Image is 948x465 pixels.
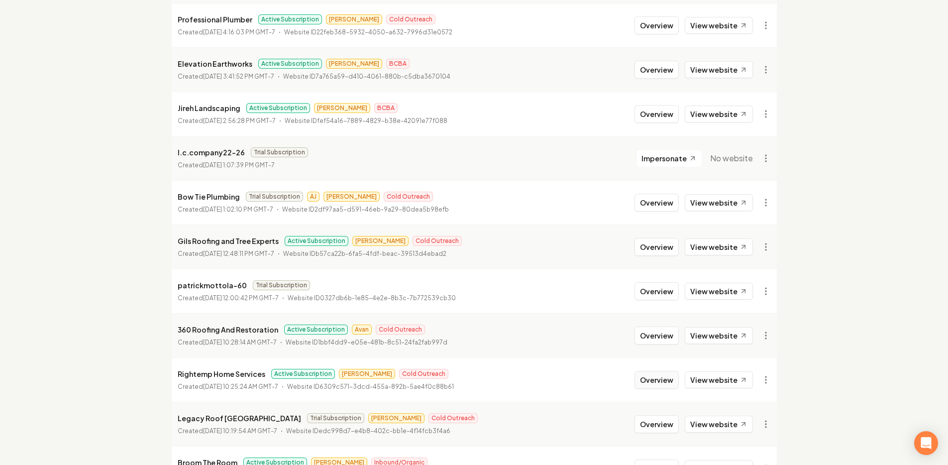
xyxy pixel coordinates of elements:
[914,431,938,455] div: Open Intercom Messenger
[368,413,424,423] span: [PERSON_NAME]
[634,194,679,212] button: Overview
[246,103,310,113] span: Active Subscription
[178,338,277,348] p: Created
[285,236,348,246] span: Active Subscription
[685,106,753,122] a: View website
[399,369,448,379] span: Cold Outreach
[286,426,450,436] p: Website ID edc998d7-e4b8-402c-bb1e-4f14fcb3f4a6
[283,249,446,259] p: Website ID b57ca22b-6fa5-4fdf-beac-39513d4ebad2
[178,116,276,126] p: Created
[203,28,275,36] time: [DATE] 4:16:03 PM GMT-7
[178,146,245,158] p: l.c.company22-26
[285,116,447,126] p: Website ID fef54a16-7889-4829-b38e-42091e77f088
[178,324,278,336] p: 360 Roofing And Restoration
[685,371,753,388] a: View website
[178,412,301,424] p: Legacy Roof [GEOGRAPHIC_DATA]
[246,192,303,202] span: Trial Subscription
[178,426,277,436] p: Created
[203,117,276,124] time: [DATE] 2:56:28 PM GMT-7
[178,235,279,247] p: Gils Roofing and Tree Experts
[178,102,240,114] p: Jireh Landscaping
[634,371,679,389] button: Overview
[352,325,372,335] span: Avan
[258,14,322,24] span: Active Subscription
[287,382,454,392] p: Website ID 6309c571-3dcd-455a-892b-5ae4f0c88b61
[203,383,278,390] time: [DATE] 10:25:24 AM GMT-7
[685,327,753,344] a: View website
[685,61,753,78] a: View website
[323,192,380,202] span: [PERSON_NAME]
[178,279,247,291] p: patrickmottola-60
[634,16,679,34] button: Overview
[386,14,435,24] span: Cold Outreach
[178,72,274,82] p: Created
[284,325,348,335] span: Active Subscription
[634,327,679,345] button: Overview
[710,152,753,164] span: No website
[634,61,679,79] button: Overview
[203,294,279,302] time: [DATE] 12:00:42 PM GMT-7
[251,147,308,157] span: Trial Subscription
[685,416,753,433] a: View website
[178,191,240,203] p: Bow Tie Plumbing
[634,238,679,256] button: Overview
[307,192,319,202] span: AJ
[307,413,364,423] span: Trial Subscription
[178,160,275,170] p: Created
[326,59,382,69] span: [PERSON_NAME]
[203,161,275,169] time: [DATE] 1:07:39 PM GMT-7
[203,206,273,213] time: [DATE] 1:02:10 PM GMT-7
[203,339,277,346] time: [DATE] 10:28:14 AM GMT-7
[386,59,410,69] span: BCBA
[634,282,679,300] button: Overview
[178,293,279,303] p: Created
[178,13,252,25] p: Professional Plumber
[326,14,382,24] span: [PERSON_NAME]
[283,72,450,82] p: Website ID 7a765a59-d410-4061-880b-c5dba3670104
[288,293,456,303] p: Website ID 0327db6b-1e85-4e2e-8b3c-7b772539cb30
[428,413,478,423] span: Cold Outreach
[284,27,452,37] p: Website ID 22feb368-5932-4050-a632-7996d31e0572
[314,103,370,113] span: [PERSON_NAME]
[376,325,425,335] span: Cold Outreach
[178,249,274,259] p: Created
[685,283,753,300] a: View website
[203,73,274,80] time: [DATE] 3:41:52 PM GMT-7
[253,280,310,290] span: Trial Subscription
[271,369,335,379] span: Active Subscription
[203,427,277,435] time: [DATE] 10:19:54 AM GMT-7
[413,236,462,246] span: Cold Outreach
[374,103,398,113] span: BCBA
[384,192,433,202] span: Cold Outreach
[178,27,275,37] p: Created
[641,153,687,163] span: Impersonate
[178,205,273,215] p: Created
[286,338,447,348] p: Website ID 1bbf4dd9-e05e-481b-8c51-24fa2fab997d
[685,238,753,255] a: View website
[339,369,395,379] span: [PERSON_NAME]
[685,17,753,34] a: View website
[634,415,679,433] button: Overview
[258,59,322,69] span: Active Subscription
[178,382,278,392] p: Created
[203,250,274,257] time: [DATE] 12:48:11 PM GMT-7
[178,58,252,70] p: Elevation Earthworks
[634,105,679,123] button: Overview
[352,236,409,246] span: [PERSON_NAME]
[685,194,753,211] a: View website
[282,205,449,215] p: Website ID 2df97aa5-d591-46eb-9a29-80dea5b98efb
[178,368,265,380] p: Rightemp Home Services
[636,149,702,167] button: Impersonate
